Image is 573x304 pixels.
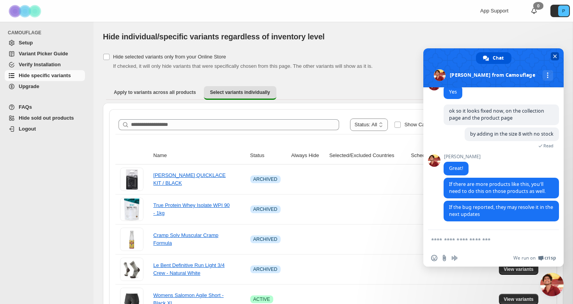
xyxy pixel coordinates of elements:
a: Le Bent Definitive Run Light 3/4 Crew - Natural White [153,262,225,276]
span: If there are more products like this, you'll need to do this on those products as well. [449,181,546,194]
span: ARCHIVED [253,266,278,272]
div: 0 [533,2,543,10]
a: Logout [5,124,85,134]
span: Crisp [545,255,556,261]
button: View variants [499,264,538,275]
th: Selected/Excluded Countries [327,147,409,164]
span: ACTIVE [253,296,270,302]
span: Read [543,143,554,148]
span: by adding in the size 8 with no stock [470,131,554,137]
img: True Protein Whey Isolate WPI 90 - 1kg [120,198,143,221]
a: Close chat [540,273,564,296]
span: Audio message [451,255,458,261]
span: Verify Installation [19,62,61,67]
span: Send a file [441,255,447,261]
span: Hide individual/specific variants regardless of inventory level [103,32,325,41]
span: If checked, it will only hide variants that were specifically chosen from this page. The other va... [113,63,373,69]
a: Upgrade [5,81,85,92]
span: Hide specific variants [19,72,71,78]
img: Le Bent Definitive Run Light 3/4 Crew - Natural White [120,258,143,281]
a: Chat [476,52,511,64]
span: Yes [449,88,457,95]
a: FAQs [5,102,85,113]
span: View variants [504,266,534,272]
span: Hide selected variants only from your Online Store [113,54,226,60]
span: ARCHIVED [253,236,278,242]
th: Name [151,147,248,164]
span: CAMOUFLAGE [8,30,88,36]
th: Scheduled Hide [409,147,456,164]
span: Close chat [551,52,559,60]
th: Always Hide [289,147,327,164]
span: Logout [19,126,36,132]
a: Hide specific variants [5,70,85,81]
a: Variant Picker Guide [5,48,85,59]
span: We run on [513,255,536,261]
span: Show Camouflage managed products [404,122,489,127]
span: Hide sold out products [19,115,74,121]
a: True Protein Whey Isolate WPI 90 - 1kg [153,202,230,216]
span: Avatar with initials P [558,5,569,16]
span: App Support [480,8,508,14]
a: Setup [5,37,85,48]
span: Variant Picker Guide [19,51,68,57]
span: ok so it looks fixed now, on the collection page and the product page [449,108,544,121]
button: Avatar with initials P [550,5,570,17]
span: Apply to variants across all products [114,89,196,95]
span: ARCHIVED [253,176,278,182]
span: Great! [449,165,463,171]
span: Upgrade [19,83,39,89]
a: Cramp Solv Muscular Cramp Formula [153,232,218,246]
th: Status [248,147,289,164]
a: 0 [530,7,538,15]
img: Camouflage [6,0,45,22]
span: If the bug reported, they may resolve it in the next updates [449,204,553,217]
span: Setup [19,40,33,46]
span: View variants [504,296,534,302]
button: Select variants individually [204,86,276,100]
img: SALOMON QUICKLACE KIT / BLACK [120,168,143,191]
span: ARCHIVED [253,206,278,212]
img: Cramp Solv Muscular Cramp Formula [120,228,143,251]
a: We run onCrisp [513,255,556,261]
span: [PERSON_NAME] [444,154,481,159]
span: Insert an emoji [431,255,437,261]
span: Chat [493,52,504,64]
textarea: Compose your message... [431,230,540,249]
a: Hide sold out products [5,113,85,124]
span: Select variants individually [210,89,270,95]
span: FAQs [19,104,32,110]
text: P [562,9,565,13]
button: Apply to variants across all products [108,86,202,99]
a: Verify Installation [5,59,85,70]
a: [PERSON_NAME] QUICKLACE KIT / BLACK [153,172,226,186]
